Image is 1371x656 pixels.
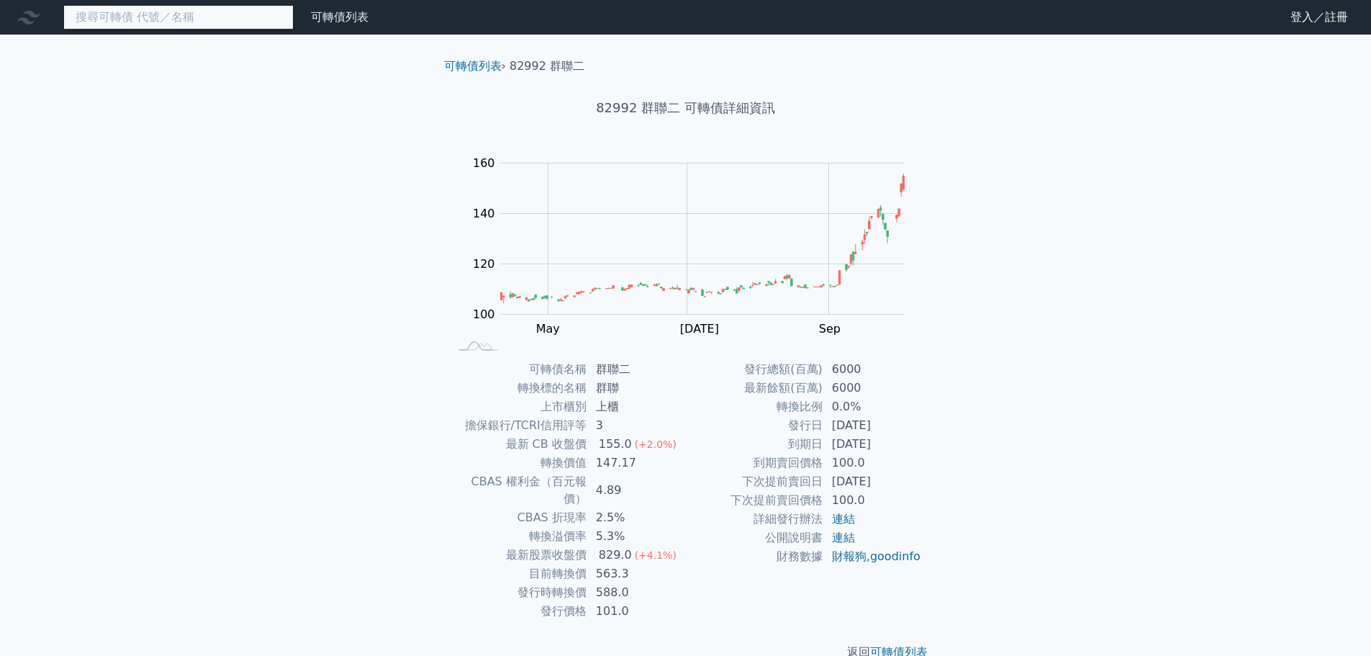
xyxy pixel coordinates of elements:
[473,156,495,170] tspan: 160
[450,546,587,565] td: 最新股票收盤價
[311,10,368,24] a: 可轉債列表
[433,98,939,118] h1: 82992 群聯二 可轉債詳細資訊
[587,565,686,583] td: 563.3
[870,549,920,563] a: goodinfo
[635,549,677,561] span: (+4.1%)
[450,583,587,602] td: 發行時轉換價
[596,436,635,453] div: 155.0
[823,472,922,491] td: [DATE]
[450,527,587,546] td: 轉換溢價率
[587,583,686,602] td: 588.0
[686,510,823,529] td: 詳細發行辦法
[680,322,719,336] tspan: [DATE]
[823,547,922,566] td: ,
[450,472,587,508] td: CBAS 權利金（百元報價）
[823,491,922,510] td: 100.0
[450,435,587,454] td: 最新 CB 收盤價
[450,508,587,527] td: CBAS 折現率
[450,360,587,379] td: 可轉債名稱
[450,565,587,583] td: 目前轉換價
[587,360,686,379] td: 群聯二
[466,156,926,336] g: Chart
[823,454,922,472] td: 100.0
[510,58,584,75] li: 82992 群聯二
[832,512,855,526] a: 連結
[686,454,823,472] td: 到期賣回價格
[450,379,587,397] td: 轉換標的名稱
[587,397,686,416] td: 上櫃
[587,379,686,397] td: 群聯
[635,439,677,450] span: (+2.0%)
[686,547,823,566] td: 財務數據
[587,602,686,621] td: 101.0
[444,59,502,73] a: 可轉債列表
[823,397,922,416] td: 0.0%
[587,416,686,435] td: 3
[63,5,294,30] input: 搜尋可轉債 代號／名稱
[832,549,867,563] a: 財報狗
[819,322,841,336] tspan: Sep
[587,472,686,508] td: 4.89
[473,257,495,271] tspan: 120
[686,379,823,397] td: 最新餘額(百萬)
[587,527,686,546] td: 5.3%
[450,397,587,416] td: 上市櫃別
[686,397,823,416] td: 轉換比例
[686,435,823,454] td: 到期日
[450,454,587,472] td: 轉換價值
[473,207,495,220] tspan: 140
[686,416,823,435] td: 發行日
[686,472,823,491] td: 下次提前賣回日
[587,508,686,527] td: 2.5%
[823,379,922,397] td: 6000
[1279,6,1359,29] a: 登入／註冊
[596,547,635,564] div: 829.0
[686,529,823,547] td: 公開說明書
[686,491,823,510] td: 下次提前賣回價格
[587,454,686,472] td: 147.17
[686,360,823,379] td: 發行總額(百萬)
[536,322,560,336] tspan: May
[450,602,587,621] td: 發行價格
[450,416,587,435] td: 擔保銀行/TCRI信用評等
[823,360,922,379] td: 6000
[444,58,506,75] li: ›
[823,416,922,435] td: [DATE]
[823,435,922,454] td: [DATE]
[832,531,855,544] a: 連結
[473,307,495,321] tspan: 100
